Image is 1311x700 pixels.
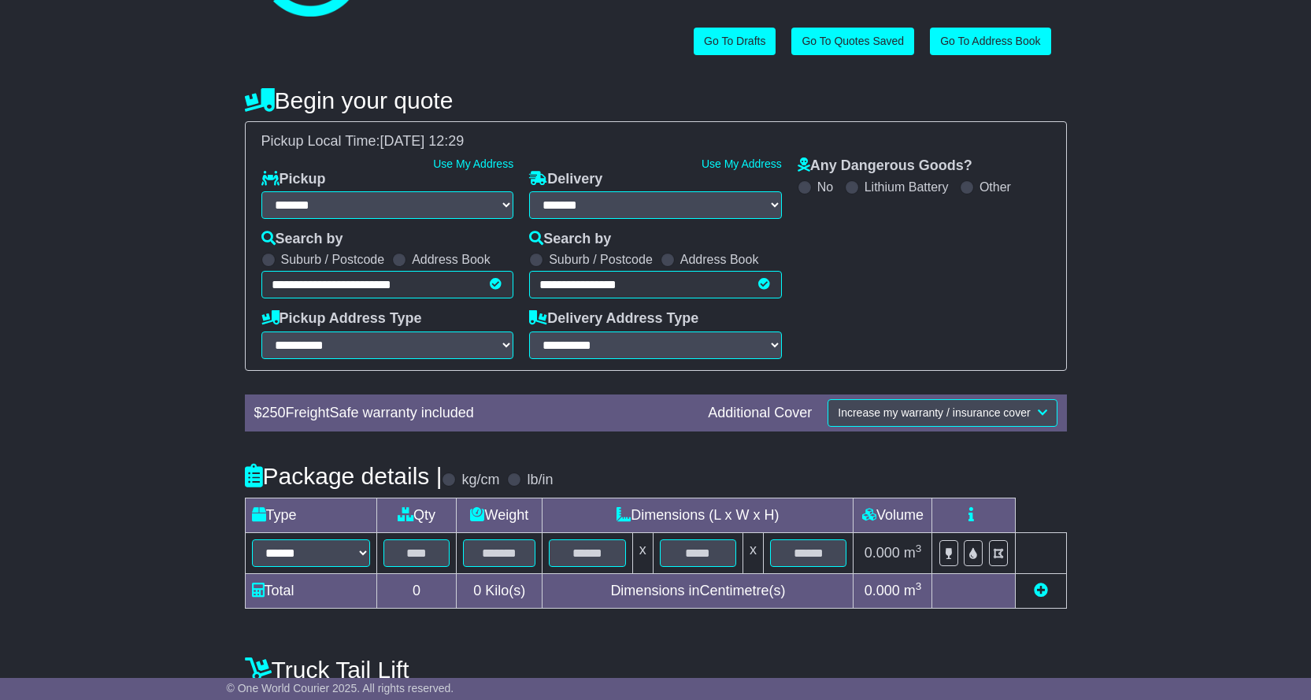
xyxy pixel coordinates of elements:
span: [DATE] 12:29 [380,133,465,149]
td: x [743,532,764,573]
td: Type [245,498,376,532]
span: 250 [262,405,286,420]
button: Increase my warranty / insurance cover [828,399,1057,427]
span: m [904,545,922,561]
span: Increase my warranty / insurance cover [838,406,1030,419]
span: 0.000 [865,583,900,598]
label: Delivery [529,171,602,188]
td: Weight [457,498,543,532]
a: Add new item [1034,583,1048,598]
label: Address Book [680,252,759,267]
sup: 3 [916,543,922,554]
span: 0 [473,583,481,598]
td: 0 [376,573,457,608]
a: Go To Address Book [930,28,1050,55]
a: Go To Drafts [694,28,776,55]
label: Lithium Battery [865,180,949,194]
h4: Begin your quote [245,87,1067,113]
h4: Package details | [245,463,443,489]
div: Pickup Local Time: [254,133,1058,150]
label: No [817,180,833,194]
span: 0.000 [865,545,900,561]
a: Go To Quotes Saved [791,28,914,55]
div: Additional Cover [700,405,820,422]
label: Address Book [412,252,491,267]
td: Total [245,573,376,608]
label: Pickup [261,171,326,188]
span: © One World Courier 2025. All rights reserved. [227,682,454,694]
a: Use My Address [702,157,782,170]
a: Use My Address [433,157,513,170]
label: Search by [529,231,611,248]
label: Pickup Address Type [261,310,422,328]
label: lb/in [527,472,553,489]
h4: Truck Tail Lift [245,657,1067,683]
td: Volume [854,498,932,532]
td: Qty [376,498,457,532]
span: m [904,583,922,598]
label: Other [980,180,1011,194]
label: Suburb / Postcode [281,252,385,267]
td: x [632,532,653,573]
label: kg/cm [461,472,499,489]
div: $ FreightSafe warranty included [246,405,701,422]
td: Kilo(s) [457,573,543,608]
label: Delivery Address Type [529,310,698,328]
label: Suburb / Postcode [549,252,653,267]
label: Search by [261,231,343,248]
td: Dimensions (L x W x H) [543,498,854,532]
td: Dimensions in Centimetre(s) [543,573,854,608]
label: Any Dangerous Goods? [798,157,972,175]
sup: 3 [916,580,922,592]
